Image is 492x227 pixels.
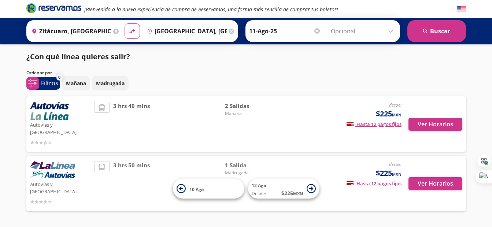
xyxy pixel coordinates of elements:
[376,168,402,179] span: $225
[26,70,52,76] p: Ordenar por
[30,179,91,195] p: Autovías y [GEOGRAPHIC_DATA]
[407,20,466,42] button: Buscar
[281,189,303,197] span: $ 225
[29,22,111,40] input: Buscar Origen
[173,179,244,199] button: 10 Ago
[62,76,90,90] button: Mañana
[144,22,227,40] input: Buscar Destino
[252,182,266,189] span: 12 Ago
[30,102,69,120] img: Autovías y La Línea
[92,76,129,90] button: Madrugada
[189,186,204,192] span: 10 Ago
[392,171,402,177] small: MXN
[376,108,402,119] span: $225
[58,74,60,81] span: 0
[408,118,462,131] button: Ver Horarios
[66,79,86,87] p: Mañana
[347,180,402,187] span: Hasta 12 pagos fijos
[392,112,402,118] small: MXN
[26,3,81,14] i: Brand Logo
[389,102,402,108] em: desde:
[248,179,319,199] button: 12 AgoDesde:$225MXN
[225,102,276,110] span: 2 Salidas
[293,191,303,196] small: MXN
[113,102,150,146] span: 3 hrs 40 mins
[331,22,396,40] input: Opcional
[347,121,402,127] span: Hasta 12 pagos fijos
[41,79,58,88] p: Filtros
[96,79,125,87] p: Madrugada
[26,3,81,16] a: Brand Logo
[249,22,321,40] input: Elegir Fecha
[225,170,276,176] span: Madrugada
[30,120,91,136] p: Autovías y [GEOGRAPHIC_DATA]
[84,6,338,13] em: ¡Bienvenido a la nueva experiencia de compra de Reservamos, una forma más sencilla de comprar tus...
[225,161,276,170] span: 1 Salida
[408,177,462,190] button: Ver Horarios
[457,5,466,14] button: English
[26,77,60,90] button: 0Filtros
[113,161,150,206] span: 3 hrs 50 mins
[26,51,130,62] p: ¿Con qué línea quieres salir?
[389,161,402,167] em: desde:
[30,161,75,179] img: Autovías y La Línea
[252,190,266,197] span: Desde:
[225,110,276,117] span: Mañana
